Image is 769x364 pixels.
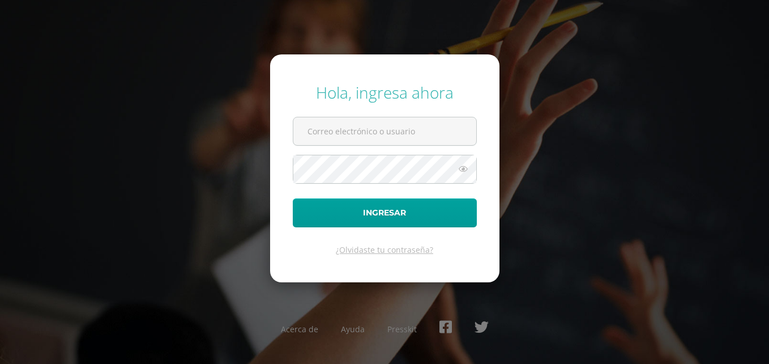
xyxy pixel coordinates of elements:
[293,198,477,227] button: Ingresar
[387,324,417,335] a: Presskit
[293,117,476,145] input: Correo electrónico o usuario
[281,324,318,335] a: Acerca de
[293,82,477,103] div: Hola, ingresa ahora
[336,244,433,255] a: ¿Olvidaste tu contraseña?
[341,324,365,335] a: Ayuda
